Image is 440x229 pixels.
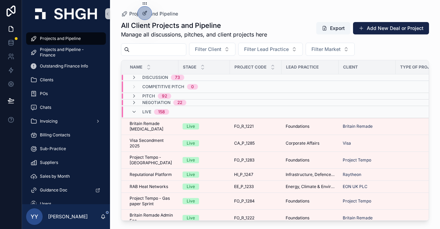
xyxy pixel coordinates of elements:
span: YY [31,212,38,221]
a: FO_P_1284 [234,198,277,204]
div: 22 [177,100,182,105]
div: Live [187,157,195,163]
span: Raytheon [343,172,361,177]
a: Live [183,171,226,178]
span: Foundations [286,198,309,204]
div: Live [187,184,195,190]
a: Britain Remade [343,215,373,221]
span: Name [130,64,142,70]
a: EON UK PLC [343,184,367,189]
h1: All Client Projects and Pipeline [121,21,267,30]
div: Live [187,171,195,178]
span: Users [40,201,51,207]
a: Foundations [286,124,334,129]
span: Guidance Doc [40,187,67,193]
a: Suppliers [26,156,106,169]
span: Britain Remade [MEDICAL_DATA] [130,121,174,132]
span: Project Tempo [343,198,371,204]
span: Project Tempo - [GEOGRAPHIC_DATA] [130,155,174,166]
span: Project Tempo - Gas paper Sprint [130,196,174,207]
button: Select Button [238,43,303,56]
span: Corporate Affairs [286,140,319,146]
span: Projects and Pipeline - Finance [40,47,99,58]
a: Project Tempo [343,198,392,204]
div: 158 [158,109,165,115]
a: FO_R_1222 [234,215,277,221]
button: Add New Deal or Project [353,22,429,34]
span: Britain Remade Admin Fee [130,212,174,223]
button: Select Button [306,43,355,56]
span: Filter Market [311,46,341,53]
a: Infrastructure, Defence, Industrial, Transport [286,172,334,177]
span: Sub-Practice [40,146,66,152]
a: RAB Heat Networks [130,184,174,189]
a: EON UK PLC [343,184,392,189]
span: FO_R_1222 [234,215,254,221]
a: POs [26,87,106,100]
span: Lead Practice [286,64,319,70]
a: Billing Contacts [26,129,106,141]
span: Project Tempo [343,157,371,163]
span: Discussion [142,75,168,80]
a: HI_P_1247 [234,172,277,177]
a: Visa [343,140,392,146]
a: Invoicing [26,115,106,127]
button: Export [316,22,350,34]
span: FO_P_1284 [234,198,255,204]
span: EE_P_1233 [234,184,254,189]
a: Visa [343,140,351,146]
a: Sub-Practice [26,143,106,155]
div: scrollable content [22,28,110,204]
span: Britain Remade [343,124,373,129]
span: Foundations [286,215,309,221]
span: CA_P_1285 [234,140,255,146]
a: Foundations [286,198,334,204]
a: Live [183,198,226,204]
a: EE_P_1233 [234,184,277,189]
a: Users [26,198,106,210]
a: Projects and Pipeline [26,32,106,45]
a: CA_P_1285 [234,140,277,146]
span: Visa Secondment 2025 [130,138,174,149]
span: Pitch [142,93,155,99]
span: Projects and Pipeline [129,10,178,17]
a: Energy, Climate & Environment [286,184,334,189]
a: Guidance Doc [26,184,106,196]
a: Project Tempo [343,157,392,163]
div: Live [187,215,195,221]
span: Filter Client [195,46,221,53]
p: [PERSON_NAME] [48,213,88,220]
a: Outstanding Finance Info [26,60,106,72]
span: RAB Heat Networks [130,184,168,189]
div: Live [187,198,195,204]
span: Billing Contacts [40,132,70,138]
span: Projects and Pipeline [40,36,81,41]
span: HI_P_1247 [234,172,253,177]
span: Invoicing [40,118,57,124]
a: Projects and Pipeline [121,10,178,17]
a: Raytheon [343,172,392,177]
div: 0 [191,84,194,90]
a: Projects and Pipeline - Finance [26,46,106,59]
a: Britain Remade [343,124,392,129]
span: Reputational Platform [130,172,172,177]
span: Suppliers [40,160,58,165]
a: FO_P_1283 [234,157,277,163]
a: Sales by Month [26,170,106,183]
span: Competitive Pitch [142,84,184,90]
span: Foundations [286,157,309,163]
span: FO_P_1283 [234,157,254,163]
a: Live [183,215,226,221]
span: Foundations [286,124,309,129]
span: Manage all discussions, pitches, and client projects here [121,30,267,39]
a: Foundations [286,157,334,163]
a: Live [183,140,226,146]
span: Negotiation [142,100,170,105]
span: Project Code [234,64,266,70]
span: Stage [183,64,196,70]
a: Live [183,184,226,190]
